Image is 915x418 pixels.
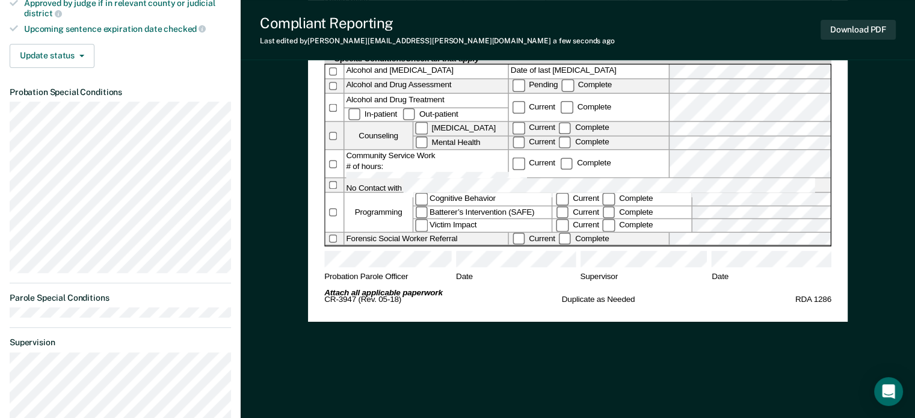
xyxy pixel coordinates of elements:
label: Complete [557,123,611,132]
div: Alcohol and [MEDICAL_DATA] [344,65,508,79]
span: Supervisor [580,272,707,289]
span: district [24,8,62,18]
span: Duplicate as Needed [562,295,635,306]
label: Current [555,220,601,229]
input: Mental Health [415,136,427,148]
label: Current [511,137,557,146]
input: Complete [561,79,573,91]
label: Complete [557,233,611,242]
input: Complete [603,220,615,232]
span: Probation Parole Officer [324,272,451,289]
button: Download PDF [821,20,896,40]
label: Current [555,207,601,216]
div: Open Intercom Messenger [874,377,903,406]
input: Batterer’s Intervention (SAFE) [415,206,427,218]
div: Forensic Social Worker Referral [344,233,508,245]
input: Current [556,220,568,232]
label: Pending [511,81,560,90]
label: Complete [557,137,611,146]
label: Complete [559,81,614,90]
input: Out-patient [403,108,415,120]
label: No Contact with [344,178,830,192]
button: Update status [10,44,94,68]
span: Date [456,272,576,289]
div: Compliant Reporting [260,14,615,32]
span: checked [164,24,206,34]
input: Current [513,158,525,170]
label: Complete [601,220,655,229]
input: Current [513,233,525,245]
input: In-patient [348,108,360,120]
input: Victim Impact [415,220,427,232]
dt: Parole Special Conditions [10,293,231,303]
input: Current [513,101,525,113]
input: Complete [559,233,571,245]
label: Current [555,194,601,203]
label: Current [511,123,557,132]
label: Out-patient [401,109,460,118]
span: a few seconds ago [553,37,615,45]
span: CR-3947 (Rev. 05-18) [324,295,401,306]
input: Cognitive Behavior [415,193,427,205]
span: RDA 1286 [795,295,831,306]
input: Current [556,193,568,205]
label: Current [511,159,557,168]
input: Complete [559,122,571,134]
input: Complete [561,158,573,170]
input: No Contact with [404,178,815,197]
div: Upcoming sentence expiration date [24,23,231,34]
input: Current [513,122,525,134]
label: In-patient [347,109,401,118]
div: Alcohol and Drug Treatment [344,94,508,107]
input: Current [513,136,525,148]
div: Community Service Work # of hours: [344,150,508,177]
div: Counseling [344,122,412,149]
input: Pending [513,79,525,91]
strong: Attach all applicable paperwork [324,289,442,298]
label: Complete [601,207,655,216]
input: [MEDICAL_DATA] [415,122,427,134]
label: Victim Impact [413,220,552,232]
label: Current [511,102,557,111]
label: Date of last [MEDICAL_DATA] [509,65,669,79]
dt: Probation Special Conditions [10,87,231,97]
label: Current [511,233,557,242]
input: Current [556,206,568,218]
label: Complete [601,194,655,203]
label: Mental Health [413,136,508,149]
span: Date [712,272,831,289]
label: Batterer’s Intervention (SAFE) [413,206,552,219]
input: Complete [559,136,571,148]
div: Alcohol and Drug Assessment [344,79,508,93]
div: Last edited by [PERSON_NAME][EMAIL_ADDRESS][PERSON_NAME][DOMAIN_NAME] [260,37,615,45]
div: Complete [559,159,613,168]
input: Complete [603,206,615,218]
label: Complete [559,102,613,111]
input: Complete [603,193,615,205]
input: Complete [561,101,573,113]
div: Programming [344,193,412,232]
label: [MEDICAL_DATA] [413,122,508,135]
label: Cognitive Behavior [413,193,552,206]
dt: Supervision [10,337,231,348]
